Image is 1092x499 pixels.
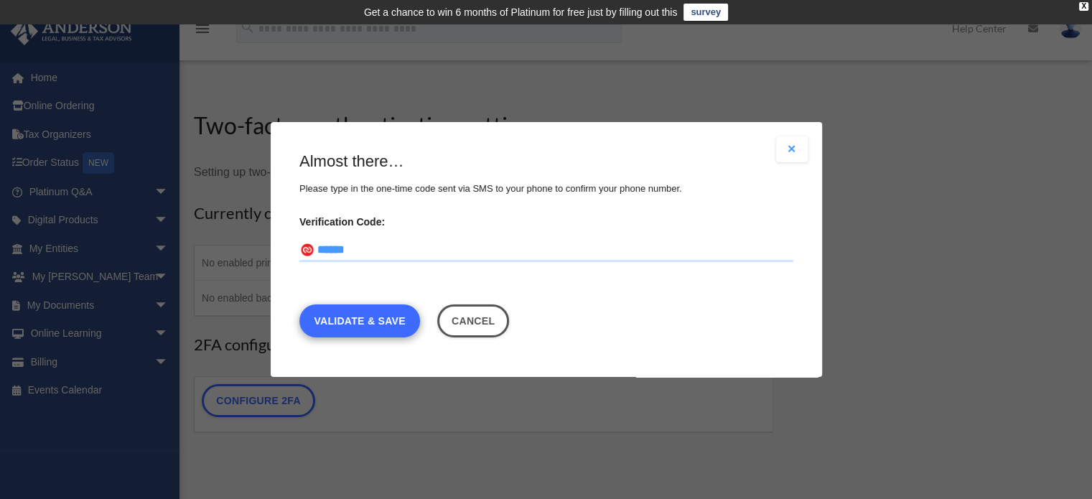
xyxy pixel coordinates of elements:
[364,4,678,21] div: Get a chance to win 6 months of Platinum for free just by filling out this
[299,304,420,337] a: Validate & Save
[437,304,509,337] button: Close this dialog window
[683,4,728,21] a: survey
[776,136,808,162] button: Close modal
[299,151,793,173] h3: Almost there…
[1079,2,1088,11] div: close
[299,239,793,262] input: Verification Code:
[299,180,793,197] p: Please type in the one-time code sent via SMS to your phone to confirm your phone number.
[299,212,793,232] label: Verification Code:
